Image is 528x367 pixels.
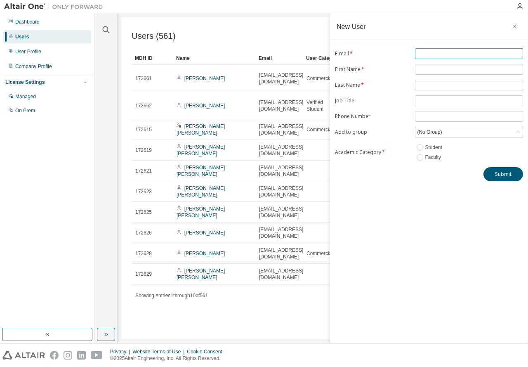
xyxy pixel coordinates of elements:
[306,75,333,82] span: Commercial
[2,351,45,360] img: altair_logo.svg
[335,129,410,135] label: Add to group
[177,185,225,198] a: [PERSON_NAME] [PERSON_NAME]
[306,250,333,257] span: Commercial
[135,230,152,236] span: 172626
[425,152,443,162] label: Faculty
[184,251,225,256] a: [PERSON_NAME]
[335,113,410,120] label: Phone Number
[335,50,410,57] label: E-mail
[306,126,333,133] span: Commercial
[15,107,35,114] div: On Prem
[15,19,40,25] div: Dashboard
[259,72,303,85] span: [EMAIL_ADDRESS][DOMAIN_NAME]
[15,33,29,40] div: Users
[184,76,225,81] a: [PERSON_NAME]
[259,164,303,178] span: [EMAIL_ADDRESS][DOMAIN_NAME]
[15,63,52,70] div: Company Profile
[50,351,59,360] img: facebook.svg
[135,102,152,109] span: 172662
[135,147,152,154] span: 172619
[187,348,227,355] div: Cookie Consent
[15,93,36,100] div: Managed
[259,247,303,260] span: [EMAIL_ADDRESS][DOMAIN_NAME]
[335,66,410,73] label: First Name
[135,293,208,298] span: Showing entries 1 through 10 of 561
[483,167,523,181] button: Submit
[110,348,132,355] div: Privacy
[259,185,303,198] span: [EMAIL_ADDRESS][DOMAIN_NAME]
[135,168,152,174] span: 172621
[259,206,303,219] span: [EMAIL_ADDRESS][DOMAIN_NAME]
[135,75,152,82] span: 172661
[335,149,410,156] label: Academic Category
[259,268,303,281] span: [EMAIL_ADDRESS][DOMAIN_NAME]
[415,127,523,137] div: (No Group)
[184,230,225,236] a: [PERSON_NAME]
[306,52,341,65] div: User Category
[77,351,86,360] img: linkedin.svg
[15,48,41,55] div: User Profile
[91,351,103,360] img: youtube.svg
[5,79,45,85] div: License Settings
[135,52,170,65] div: MDH ID
[177,123,225,136] a: [PERSON_NAME] [PERSON_NAME]
[337,23,366,30] div: New User
[135,126,152,133] span: 172615
[64,351,72,360] img: instagram.svg
[335,97,410,104] label: Job Title
[259,123,303,136] span: [EMAIL_ADDRESS][DOMAIN_NAME]
[259,144,303,157] span: [EMAIL_ADDRESS][DOMAIN_NAME]
[4,2,107,11] img: Altair One
[177,165,225,177] a: [PERSON_NAME] [PERSON_NAME]
[177,144,225,156] a: [PERSON_NAME] [PERSON_NAME]
[135,271,152,277] span: 172629
[177,206,225,218] a: [PERSON_NAME] [PERSON_NAME]
[110,355,227,362] p: © 2025 Altair Engineering, Inc. All Rights Reserved.
[135,188,152,195] span: 172623
[135,250,152,257] span: 172628
[259,52,299,65] div: Email
[335,82,410,88] label: Last Name
[135,209,152,215] span: 172625
[259,226,303,239] span: [EMAIL_ADDRESS][DOMAIN_NAME]
[176,52,252,65] div: Name
[132,348,187,355] div: Website Terms of Use
[184,103,225,109] a: [PERSON_NAME]
[425,142,443,152] label: Student
[416,128,443,137] div: (No Group)
[132,31,176,41] span: Users (561)
[177,268,225,280] a: [PERSON_NAME] [PERSON_NAME]
[259,99,303,112] span: [EMAIL_ADDRESS][DOMAIN_NAME]
[306,99,340,112] span: Verified Student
